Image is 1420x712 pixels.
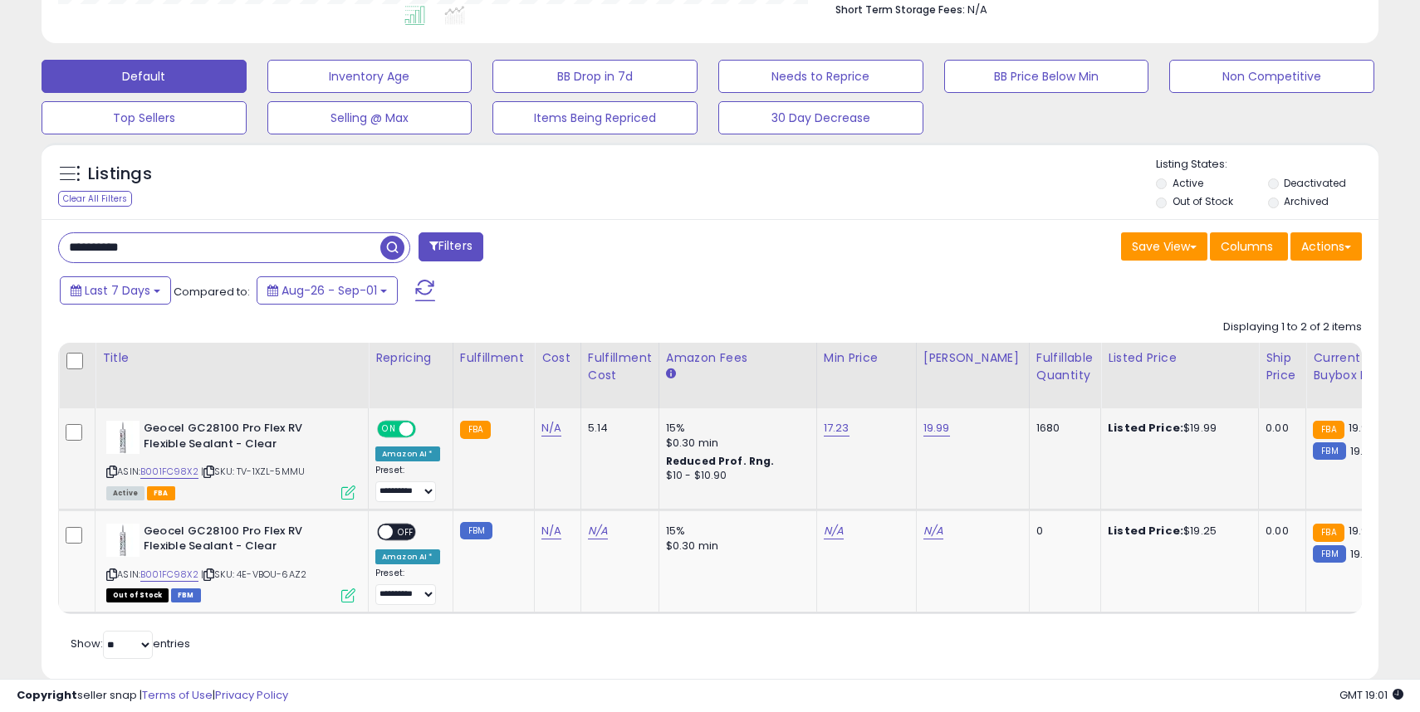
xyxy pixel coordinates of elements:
[1121,232,1207,261] button: Save View
[492,101,698,134] button: Items Being Repriced
[375,465,440,502] div: Preset:
[257,276,398,305] button: Aug-26 - Sep-01
[1266,349,1299,384] div: Ship Price
[923,523,943,539] a: N/A
[1169,60,1374,93] button: Non Competitive
[824,349,909,367] div: Min Price
[414,422,440,436] span: OFF
[835,2,965,17] b: Short Term Storage Fees:
[1290,232,1362,261] button: Actions
[666,367,676,382] small: Amazon Fees.
[58,191,132,207] div: Clear All Filters
[492,60,698,93] button: BB Drop in 7d
[1266,421,1293,436] div: 0.00
[1284,176,1346,190] label: Deactivated
[541,349,574,367] div: Cost
[88,163,152,186] h5: Listings
[1313,421,1344,439] small: FBA
[106,421,355,498] div: ASIN:
[106,421,140,454] img: 41xeBgmD-EL._SL40_.jpg
[144,421,345,456] b: Geocel GC28100 Pro Flex RV Flexible Sealant - Clear
[1313,524,1344,542] small: FBA
[460,421,491,439] small: FBA
[17,687,77,703] strong: Copyright
[1036,524,1088,539] div: 0
[140,465,198,479] a: B001FC98X2
[174,284,250,300] span: Compared to:
[267,60,473,93] button: Inventory Age
[666,349,810,367] div: Amazon Fees
[140,568,198,582] a: B001FC98X2
[171,588,201,602] span: FBM
[666,469,804,483] div: $10 - $10.90
[85,282,150,299] span: Last 7 Days
[1350,546,1377,562] span: 19.25
[824,523,844,539] a: N/A
[17,688,288,704] div: seller snap | |
[201,465,305,478] span: | SKU: TV-1XZL-5MMU
[460,522,492,539] small: FBM
[824,420,850,436] a: 17.23
[1108,420,1183,436] b: Listed Price:
[1350,443,1377,459] span: 19.25
[106,588,169,602] span: All listings that are currently out of stock and unavailable for purchase on Amazon
[375,349,446,367] div: Repricing
[541,523,561,539] a: N/A
[1313,349,1398,384] div: Current Buybox Price
[106,524,140,557] img: 41xeBgmD-EL._SL40_.jpg
[666,539,804,554] div: $0.30 min
[1266,524,1293,539] div: 0.00
[1108,421,1246,436] div: $19.99
[1108,349,1251,367] div: Listed Price
[42,101,247,134] button: Top Sellers
[106,524,355,601] div: ASIN:
[1173,194,1233,208] label: Out of Stock
[142,687,213,703] a: Terms of Use
[267,101,473,134] button: Selling @ Max
[588,421,646,436] div: 5.14
[718,101,923,134] button: 30 Day Decrease
[460,349,527,367] div: Fulfillment
[666,454,775,468] b: Reduced Prof. Rng.
[215,687,288,703] a: Privacy Policy
[1036,349,1094,384] div: Fulfillable Quantity
[923,420,950,436] a: 19.99
[541,420,561,436] a: N/A
[1223,319,1362,335] div: Displaying 1 to 2 of 2 items
[923,349,1022,367] div: [PERSON_NAME]
[60,276,171,305] button: Last 7 Days
[282,282,377,299] span: Aug-26 - Sep-01
[1173,176,1203,190] label: Active
[1156,157,1378,173] p: Listing States:
[1349,523,1375,539] span: 19.99
[1036,421,1088,436] div: 1680
[393,524,419,539] span: OFF
[379,422,399,436] span: ON
[375,549,440,564] div: Amazon AI *
[1108,524,1246,539] div: $19.25
[1313,442,1345,460] small: FBM
[666,421,804,436] div: 15%
[718,60,923,93] button: Needs to Reprice
[201,568,306,581] span: | SKU: 4E-VBOU-6AZ2
[1108,523,1183,539] b: Listed Price:
[588,349,652,384] div: Fulfillment Cost
[102,349,361,367] div: Title
[588,523,608,539] a: N/A
[944,60,1149,93] button: BB Price Below Min
[1313,545,1345,563] small: FBM
[967,2,987,17] span: N/A
[666,524,804,539] div: 15%
[1349,420,1375,436] span: 19.99
[1284,194,1329,208] label: Archived
[375,446,440,461] div: Amazon AI *
[42,60,247,93] button: Default
[1221,238,1273,255] span: Columns
[1210,232,1288,261] button: Columns
[147,486,175,500] span: FBA
[106,486,144,500] span: All listings currently available for purchase on Amazon
[71,636,190,651] span: Show: entries
[375,568,440,605] div: Preset:
[1339,687,1403,703] span: 2025-09-9 19:01 GMT
[419,232,483,261] button: Filters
